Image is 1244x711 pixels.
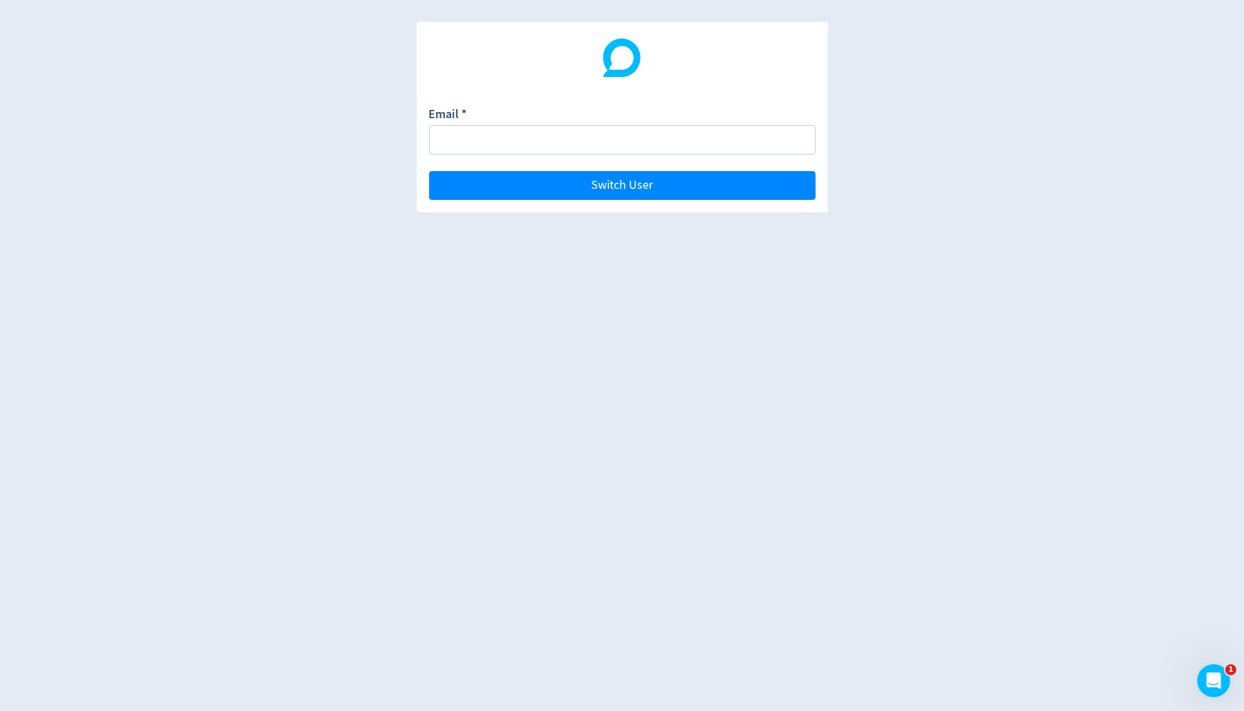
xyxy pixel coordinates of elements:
[591,179,653,192] span: Switch User
[603,38,641,77] img: Digivizer Logo
[1197,664,1230,697] iframe: Intercom live chat
[1225,664,1236,675] span: 1
[429,171,816,200] button: Switch User
[429,106,468,125] label: Email *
